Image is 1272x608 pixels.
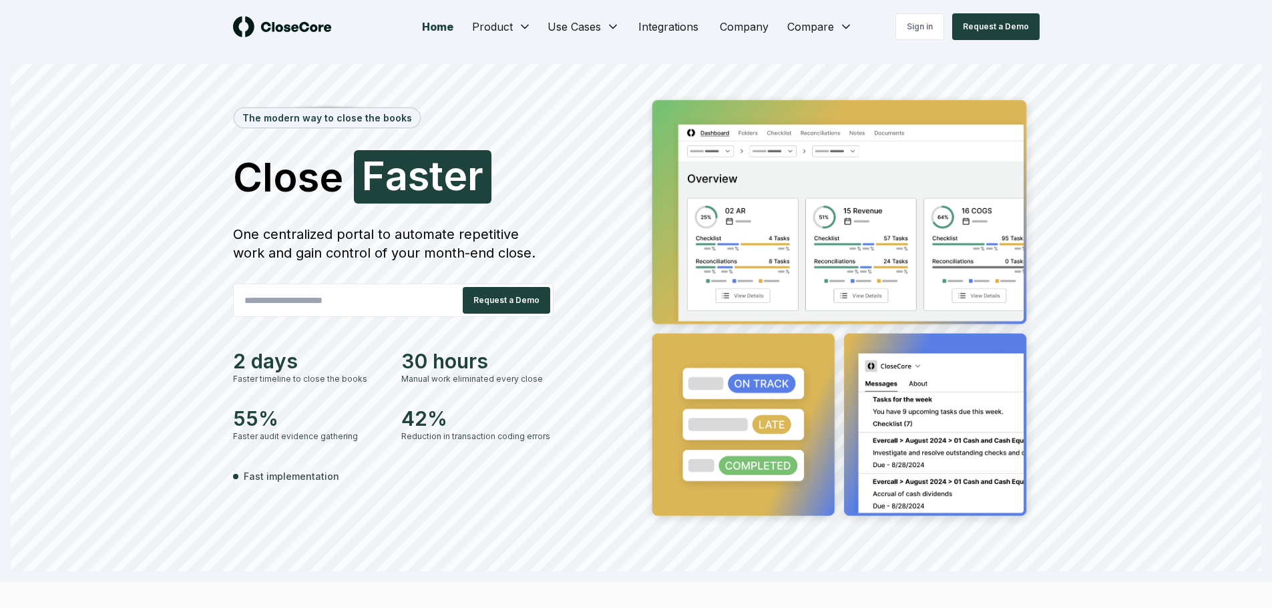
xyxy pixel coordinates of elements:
span: e [443,156,467,196]
button: Compare [779,13,861,40]
button: Product [464,13,540,40]
span: F [362,156,385,196]
div: 55% [233,406,385,430]
div: 30 hours [401,349,554,373]
span: t [429,156,443,196]
a: Company [709,13,779,40]
button: Use Cases [540,13,628,40]
span: Compare [787,19,834,35]
span: a [385,156,408,196]
div: Manual work eliminated every close [401,373,554,385]
div: Faster timeline to close the books [233,373,385,385]
div: The modern way to close the books [234,108,420,127]
span: Use Cases [548,19,601,35]
span: r [467,156,483,196]
div: Reduction in transaction coding errors [401,430,554,442]
a: Sign in [895,13,944,40]
img: logo [233,16,332,37]
a: Home [411,13,464,40]
div: 42% [401,406,554,430]
span: Fast implementation [244,469,339,483]
div: One centralized portal to automate repetitive work and gain control of your month-end close. [233,225,554,262]
span: Close [233,157,343,197]
img: Jumbotron [642,91,1040,530]
span: Product [472,19,513,35]
span: s [408,156,429,196]
button: Request a Demo [463,287,550,314]
button: Request a Demo [952,13,1040,40]
div: Faster audit evidence gathering [233,430,385,442]
div: 2 days [233,349,385,373]
a: Integrations [628,13,709,40]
